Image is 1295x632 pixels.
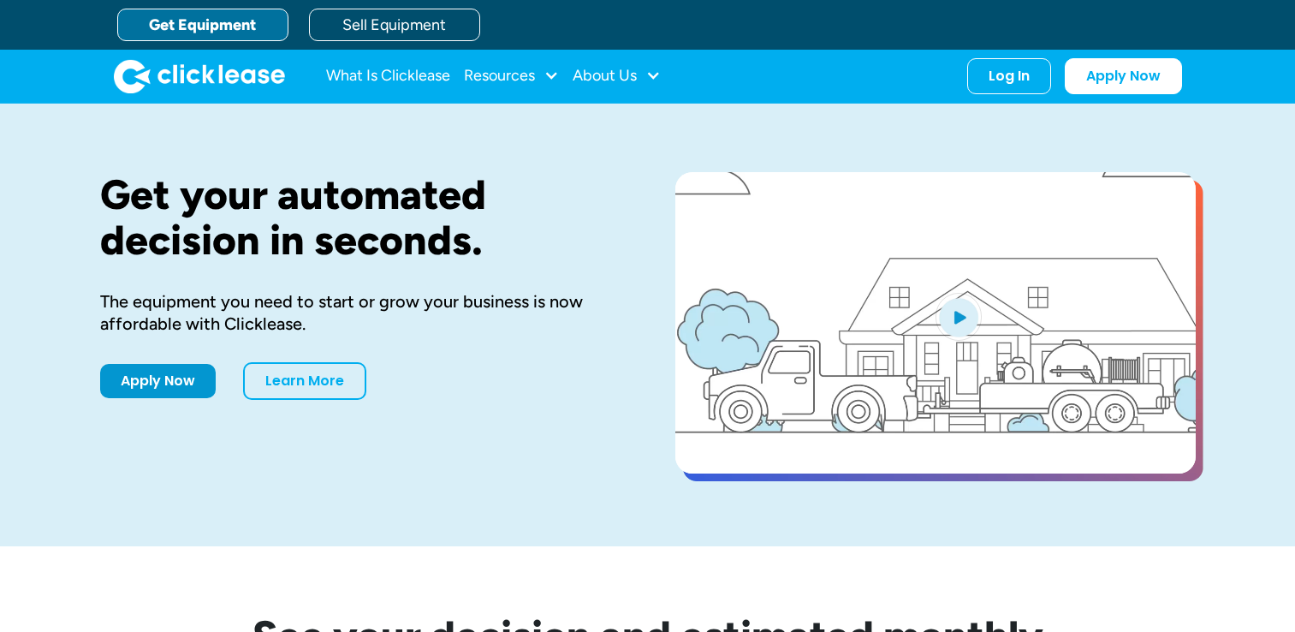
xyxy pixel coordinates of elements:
img: Blue play button logo on a light blue circular background [936,293,982,341]
div: About Us [573,59,661,93]
a: What Is Clicklease [326,59,450,93]
a: Get Equipment [117,9,288,41]
img: Clicklease logo [114,59,285,93]
div: Log In [989,68,1030,85]
a: Sell Equipment [309,9,480,41]
a: Apply Now [100,364,216,398]
div: The equipment you need to start or grow your business is now affordable with Clicklease. [100,290,621,335]
a: Learn More [243,362,366,400]
div: Resources [464,59,559,93]
h1: Get your automated decision in seconds. [100,172,621,263]
a: home [114,59,285,93]
a: open lightbox [675,172,1196,474]
a: Apply Now [1065,58,1182,94]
